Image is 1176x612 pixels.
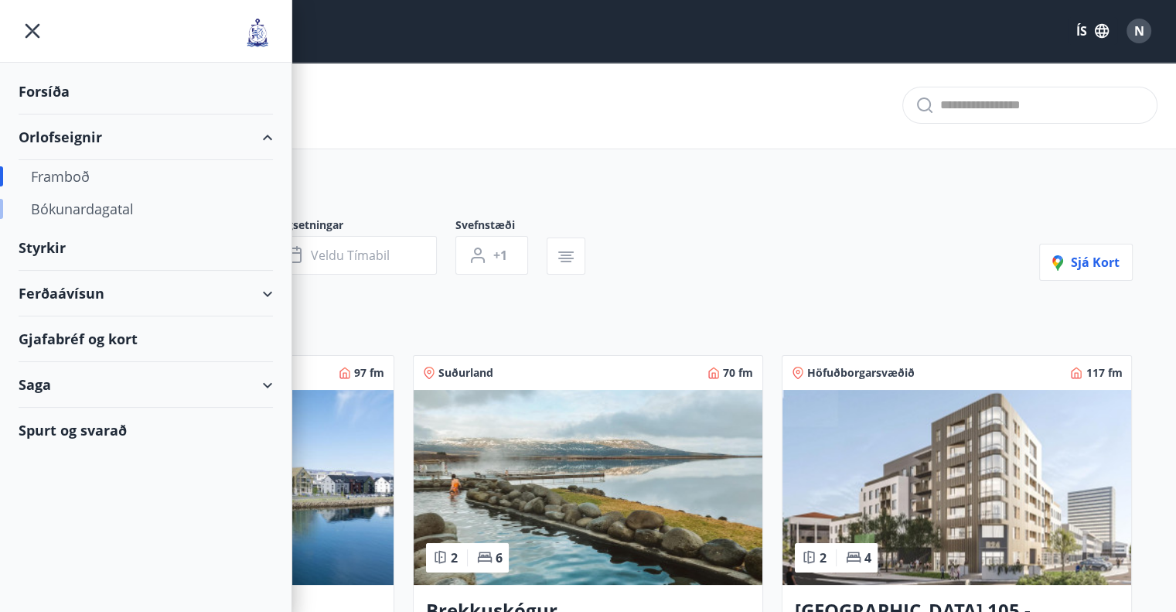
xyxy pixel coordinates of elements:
[451,549,458,566] span: 2
[455,217,547,236] span: Svefnstæði
[19,115,273,160] div: Orlofseignir
[455,236,528,275] button: +1
[19,362,273,408] div: Saga
[1134,22,1144,39] span: N
[493,247,507,264] span: +1
[1068,17,1117,45] button: ÍS
[273,217,455,236] span: Dagsetningar
[723,365,753,381] span: 70 fm
[864,549,871,566] span: 4
[354,365,384,381] span: 97 fm
[820,549,827,566] span: 2
[807,365,915,381] span: Höfuðborgarsvæðið
[31,160,261,193] div: Framboð
[414,390,762,585] img: Paella dish
[311,247,390,264] span: Veldu tímabil
[19,271,273,316] div: Ferðaávísun
[782,390,1131,585] img: Paella dish
[1052,254,1120,271] span: Sjá kort
[19,225,273,271] div: Styrkir
[19,408,273,453] div: Spurt og svarað
[496,549,503,566] span: 6
[242,17,273,48] img: union_logo
[19,17,46,45] button: menu
[19,69,273,115] div: Forsíða
[1120,12,1157,50] button: N
[438,365,493,381] span: Suðurland
[1086,365,1122,381] span: 117 fm
[1039,244,1133,281] button: Sjá kort
[31,193,261,225] div: Bókunardagatal
[19,316,273,362] div: Gjafabréf og kort
[273,236,437,275] button: Veldu tímabil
